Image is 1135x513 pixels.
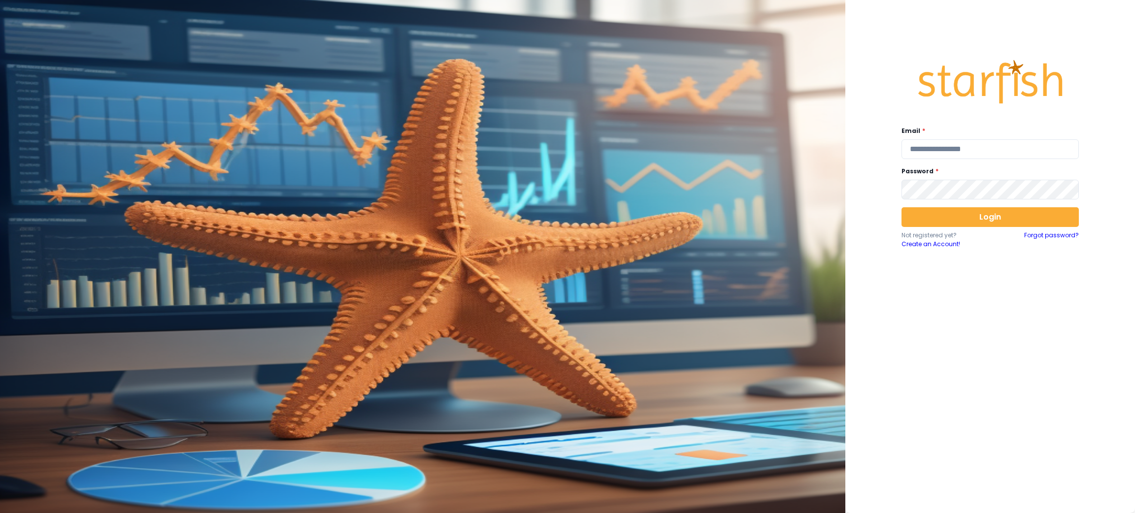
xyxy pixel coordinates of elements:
[916,51,1064,113] img: Logo.42cb71d561138c82c4ab.png
[901,231,990,240] p: Not registered yet?
[901,207,1079,227] button: Login
[901,167,1073,176] label: Password
[1024,231,1079,249] a: Forgot password?
[901,127,1073,135] label: Email
[901,240,990,249] a: Create an Account!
